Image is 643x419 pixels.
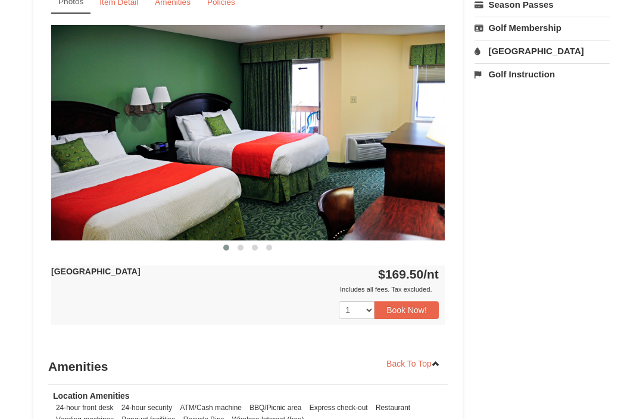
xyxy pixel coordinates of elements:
[51,26,445,241] img: 18876286-41-233aa5f3.jpg
[307,402,371,414] li: Express check-out
[177,402,245,414] li: ATM/Cash machine
[475,40,610,62] a: [GEOGRAPHIC_DATA]
[51,267,141,277] strong: [GEOGRAPHIC_DATA]
[378,268,439,282] strong: $169.50
[48,355,448,379] h3: Amenities
[475,17,610,39] a: Golf Membership
[51,284,439,296] div: Includes all fees. Tax excluded.
[374,302,439,320] button: Book Now!
[118,402,175,414] li: 24-hour security
[373,402,413,414] li: Restaurant
[53,392,130,401] strong: Location Amenities
[475,64,610,86] a: Golf Instruction
[379,355,448,373] a: Back To Top
[423,268,439,282] span: /nt
[53,402,117,414] li: 24-hour front desk
[246,402,304,414] li: BBQ/Picnic area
